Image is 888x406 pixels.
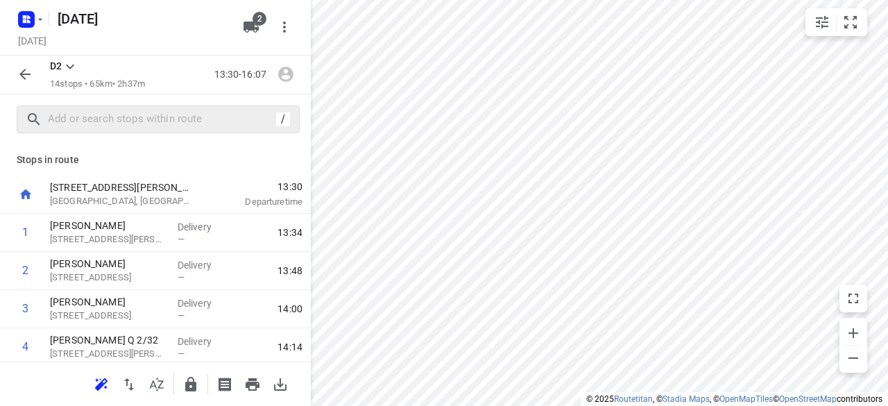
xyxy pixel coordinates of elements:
p: Delivery [178,296,229,310]
p: [PERSON_NAME] [50,257,166,271]
span: — [178,310,185,321]
p: 32 Bevis Street, Mulgrave [50,347,166,361]
p: 12 Alvina Street, Oakleigh South [50,232,166,246]
span: Sort by time window [143,377,171,390]
a: Stadia Maps [663,394,710,404]
a: OpenStreetMap [779,394,837,404]
span: Print route [239,377,266,390]
p: 18 Treeby Court, Springvale South [50,309,166,323]
p: [GEOGRAPHIC_DATA], [GEOGRAPHIC_DATA] [50,194,194,208]
p: Delivery [178,335,229,348]
span: Reverse route [115,377,143,390]
p: 14 stops • 65km • 2h37m [50,78,145,91]
button: Map settings [808,8,836,36]
p: Delivery [178,258,229,272]
input: Add or search stops within route [48,109,275,130]
p: [STREET_ADDRESS][PERSON_NAME] [50,180,194,194]
span: 13:34 [277,226,302,239]
h5: Project date [12,33,52,49]
span: — [178,272,185,282]
span: 13:48 [277,264,302,278]
button: Fit zoom [837,8,864,36]
span: 14:14 [277,340,302,354]
span: — [178,234,185,244]
h5: Rename [52,8,232,30]
a: OpenMapTiles [719,394,773,404]
p: Delivery [178,220,229,234]
div: 1 [22,226,28,239]
span: Reoptimize route [87,377,115,390]
p: 13:30-16:07 [214,67,272,82]
a: Routetitan [614,394,653,404]
button: 2 [237,13,265,41]
button: Lock route [177,371,205,398]
p: 4 Talara Close, Springvale [50,271,166,285]
p: [PERSON_NAME] [50,295,166,309]
span: 14:00 [277,302,302,316]
span: 2 [253,12,266,26]
span: 13:30 [211,180,302,194]
span: Assign driver [272,67,300,81]
span: Print shipping labels [211,377,239,390]
p: [PERSON_NAME] [50,219,166,232]
li: © 2025 , © , © © contributors [586,394,882,404]
p: [PERSON_NAME] Q 2/32 [50,333,166,347]
p: Departure time [211,195,302,209]
button: More [271,13,298,41]
div: 4 [22,340,28,353]
p: D2 [50,59,62,74]
div: 3 [22,302,28,315]
div: 2 [22,264,28,277]
span: — [178,348,185,359]
div: / [275,112,291,127]
p: Stops in route [17,153,294,167]
span: Download route [266,377,294,390]
div: small contained button group [805,8,867,36]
